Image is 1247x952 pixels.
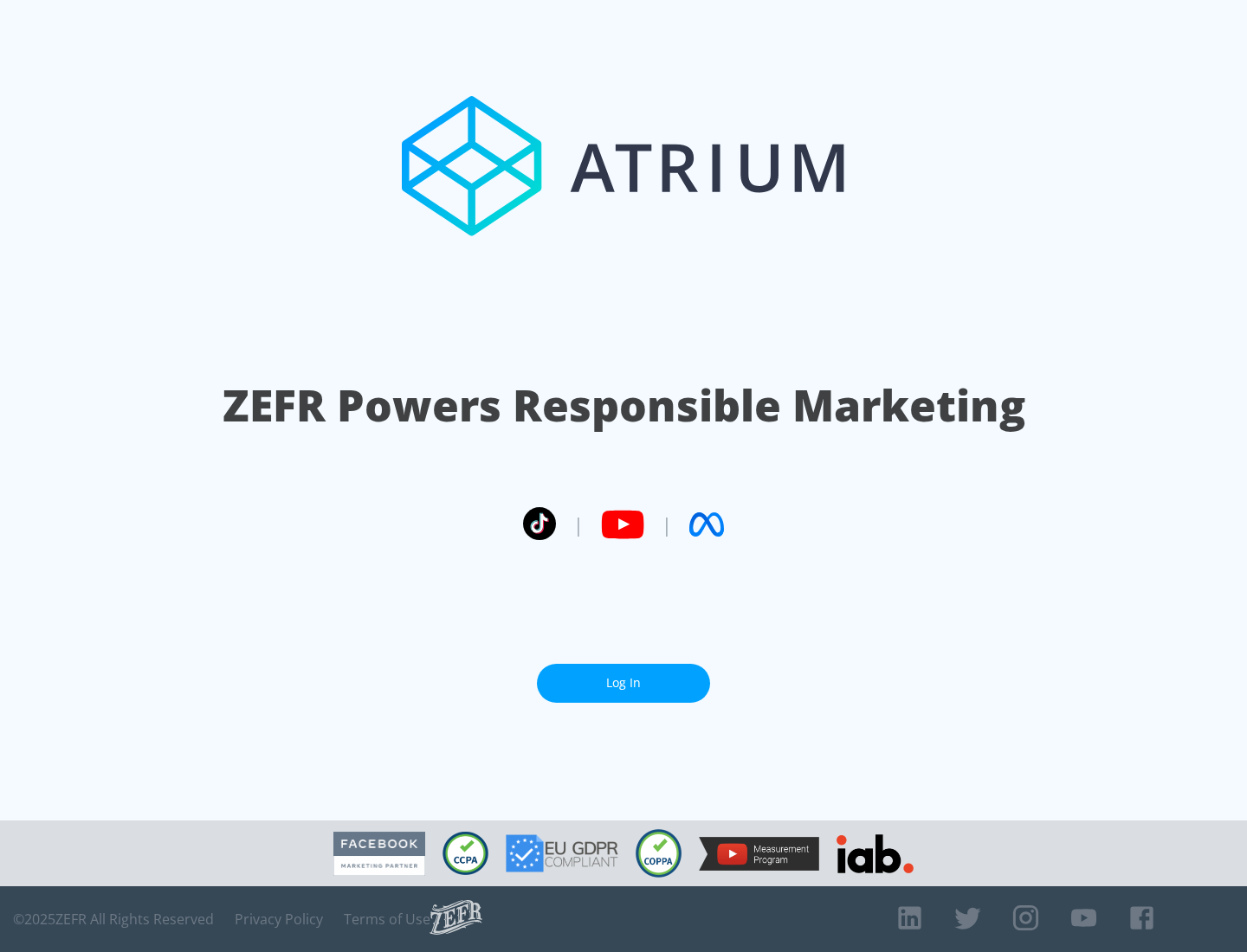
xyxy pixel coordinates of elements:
img: IAB [837,834,914,873]
a: Privacy Policy [235,910,323,928]
a: Terms of Use [344,910,430,928]
img: COPPA Compliant [636,829,682,878]
img: YouTube Measurement Program [699,837,819,871]
img: GDPR Compliant [506,834,618,872]
h1: ZEFR Powers Responsible Marketing [223,376,1025,435]
img: CCPA Compliant [443,832,488,875]
a: Log In [537,664,710,703]
span: | [573,511,584,537]
img: Facebook Marketing Partner [333,832,425,876]
span: © 2025 ZEFR All Rights Reserved [13,910,214,928]
span: | [662,511,672,537]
